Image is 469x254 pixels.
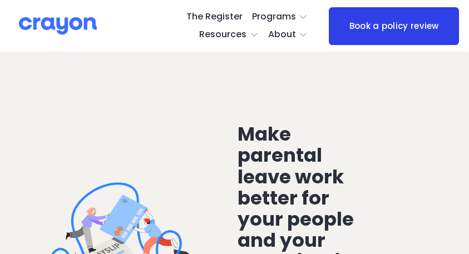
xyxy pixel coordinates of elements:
[186,8,243,26] a: The Register
[199,27,246,43] span: Resources
[329,7,459,45] a: Book a policy review
[252,9,296,25] span: Programs
[252,8,308,26] a: folder dropdown
[268,27,296,43] span: About
[199,26,259,44] a: folder dropdown
[19,16,97,36] img: Crayon
[268,26,308,44] a: folder dropdown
